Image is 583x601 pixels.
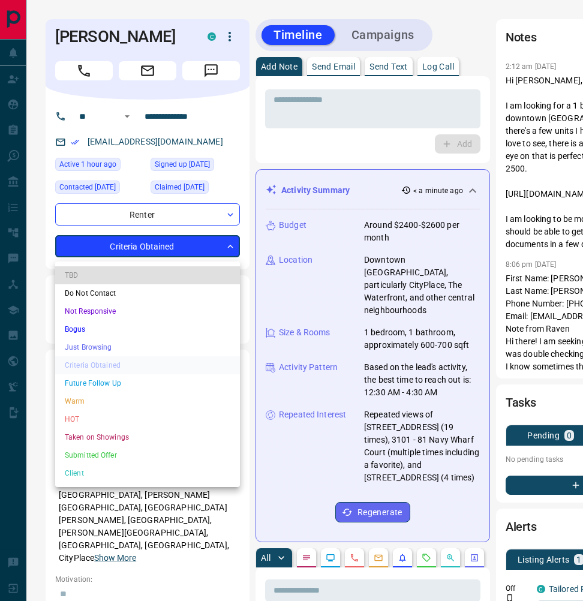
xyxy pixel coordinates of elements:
li: Just Browsing [55,338,240,356]
li: Client [55,464,240,482]
li: Not Responsive [55,302,240,320]
li: Submitted Offer [55,446,240,464]
li: Taken on Showings [55,428,240,446]
li: TBD [55,266,240,284]
li: Warm [55,392,240,410]
li: Do Not Contact [55,284,240,302]
li: HOT [55,410,240,428]
li: Future Follow Up [55,374,240,392]
li: Bogus [55,320,240,338]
